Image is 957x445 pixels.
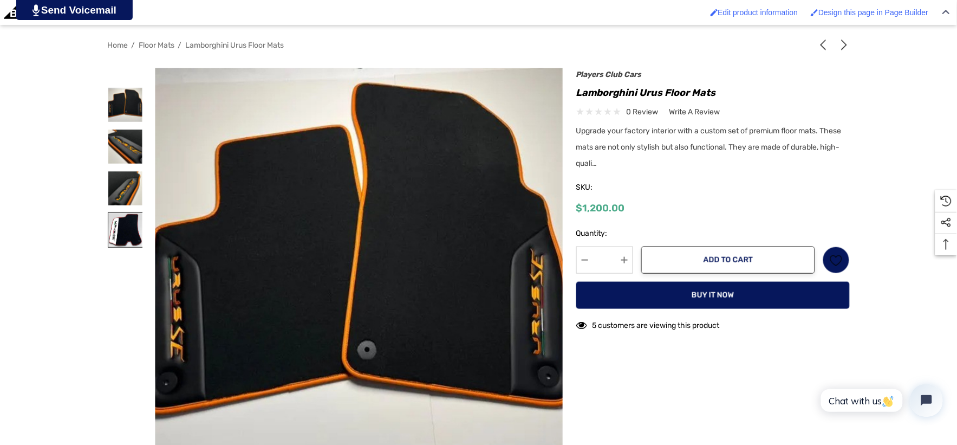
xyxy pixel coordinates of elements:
[576,180,630,195] span: SKU:
[818,8,928,17] span: Design this page in Page Builder
[108,213,142,247] img: Lamborghini Urus Floor Mats For Sale
[627,105,659,119] span: 0 review
[718,8,798,17] span: Edit product information
[809,375,952,426] iframe: Tidio Chat
[186,41,284,50] a: Lamborghini Urus Floor Mats
[711,9,718,16] img: Enabled brush for product edit
[108,88,142,122] img: Lamborghini Urus Floor Mats For Sale
[669,107,720,117] span: Write a Review
[835,40,850,50] a: Next
[576,227,633,240] label: Quantity:
[641,247,815,274] button: Add to Cart
[139,41,175,50] a: Floor Mats
[108,130,142,164] img: Lamborghini Urus Floor Mats For Sale
[32,4,40,16] img: PjwhLS0gR2VuZXJhdG9yOiBHcmF2aXQuaW8gLS0+PHN2ZyB4bWxucz0iaHR0cDovL3d3dy53My5vcmcvMjAwMC9zdmciIHhtb...
[935,239,957,250] svg: Top
[823,247,850,274] a: Wish List
[805,3,934,22] a: Enabled brush for page builder edit. Design this page in Page Builder
[576,315,720,332] div: 5 customers are viewing this product
[576,126,842,168] span: Upgrade your factory interior with a custom set of premium floor mats. These mats are not only st...
[811,9,818,16] img: Enabled brush for page builder edit.
[830,254,842,267] svg: Wish List
[941,196,952,207] svg: Recently Viewed
[705,3,804,22] a: Enabled brush for product edit Edit product information
[576,84,850,101] h1: Lamborghini Urus Floor Mats
[942,10,950,15] img: Close Admin Bar
[576,202,625,214] span: $1,200.00
[108,171,142,205] img: Lamborghini Urus Floor Mats For Sale
[108,36,850,55] nav: Breadcrumb
[576,70,642,79] a: Players Club Cars
[576,282,850,309] button: Buy it now
[941,217,952,228] svg: Social Media
[108,41,128,50] a: Home
[669,105,720,119] a: Write a Review
[818,40,833,50] a: Previous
